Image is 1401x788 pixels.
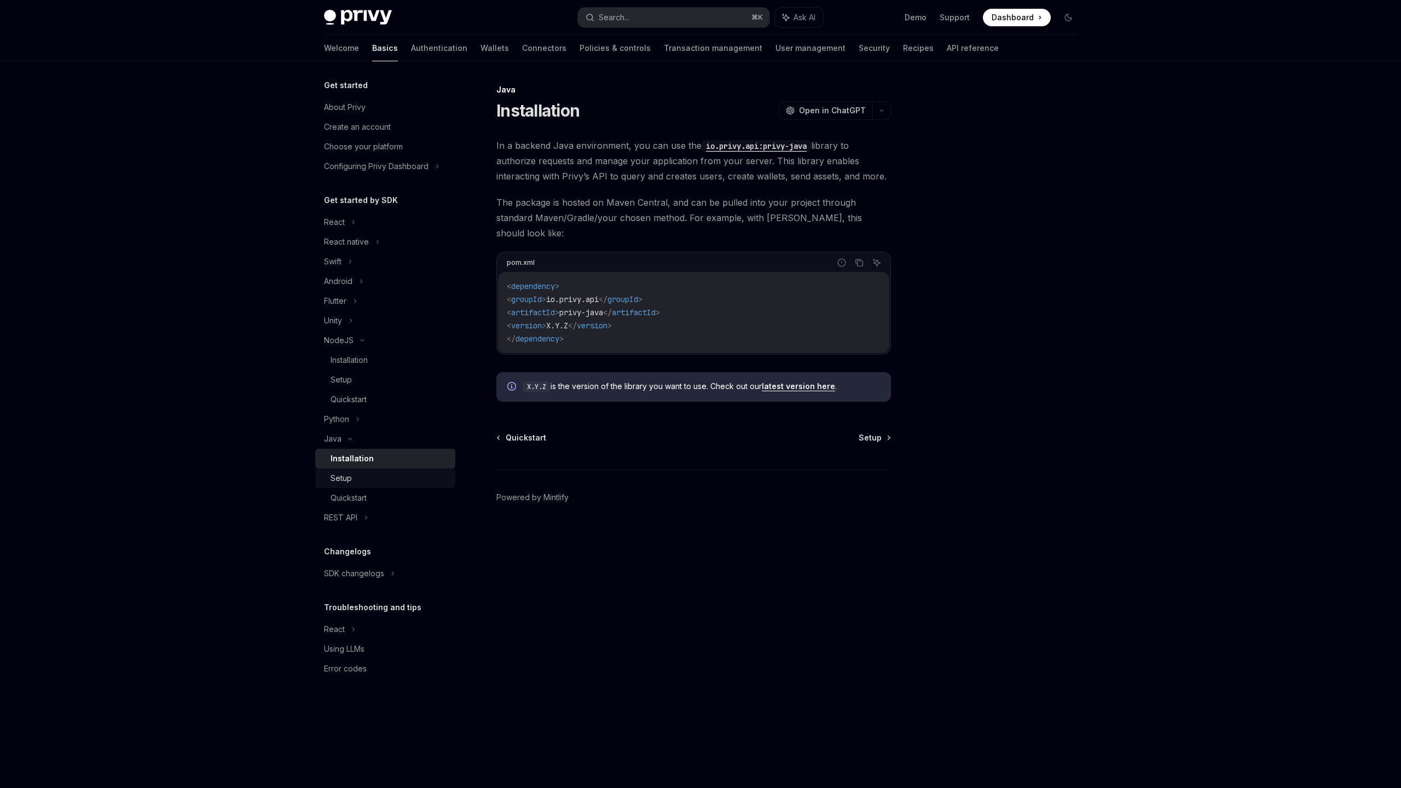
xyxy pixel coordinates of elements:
[331,491,367,505] div: Quickstart
[324,35,359,61] a: Welcome
[507,321,511,331] span: <
[324,662,367,675] div: Error codes
[859,432,890,443] a: Setup
[559,334,564,344] span: >
[331,373,352,386] div: Setup
[775,8,823,27] button: Ask AI
[511,321,542,331] span: version
[656,308,660,317] span: >
[324,432,341,445] div: Java
[331,452,374,465] div: Installation
[315,137,455,157] a: Choose your platform
[324,642,364,656] div: Using LLMs
[607,294,638,304] span: groupId
[905,12,927,23] a: Demo
[947,35,999,61] a: API reference
[546,321,568,331] span: X.Y.Z
[497,432,546,443] a: Quickstart
[315,659,455,679] a: Error codes
[506,432,546,443] span: Quickstart
[315,639,455,659] a: Using LLMs
[542,321,546,331] span: >
[779,101,872,120] button: Open in ChatGPT
[496,101,580,120] h1: Installation
[315,488,455,508] a: Quickstart
[315,117,455,137] a: Create an account
[559,308,603,317] span: privy-java
[324,567,384,580] div: SDK changelogs
[324,601,421,614] h5: Troubleshooting and tips
[638,294,642,304] span: >
[507,308,511,317] span: <
[324,120,391,134] div: Create an account
[315,449,455,468] a: Installation
[523,381,880,392] span: is the version of the library you want to use. Check out our .
[983,9,1051,26] a: Dashboard
[372,35,398,61] a: Basics
[324,101,366,114] div: About Privy
[511,281,555,291] span: dependency
[324,235,369,248] div: React native
[324,275,352,288] div: Android
[603,308,612,317] span: </
[511,308,555,317] span: artifactId
[751,13,763,22] span: ⌘ K
[315,370,455,390] a: Setup
[835,256,849,270] button: Report incorrect code
[794,12,815,23] span: Ask AI
[702,140,811,152] code: io.privy.api:privy-java
[859,432,882,443] span: Setup
[331,354,368,367] div: Installation
[331,393,367,406] div: Quickstart
[555,281,559,291] span: >
[762,381,835,391] a: latest version here
[411,35,467,61] a: Authentication
[331,472,352,485] div: Setup
[324,545,371,558] h5: Changelogs
[507,281,511,291] span: <
[496,195,891,241] span: The package is hosted on Maven Central, and can be pulled into your project through standard Mave...
[599,11,629,24] div: Search...
[480,35,509,61] a: Wallets
[612,308,656,317] span: artifactId
[522,35,566,61] a: Connectors
[546,294,599,304] span: io.privy.api
[568,321,577,331] span: </
[324,10,392,25] img: dark logo
[664,35,762,61] a: Transaction management
[324,140,403,153] div: Choose your platform
[496,84,891,95] div: Java
[940,12,970,23] a: Support
[324,216,345,229] div: React
[542,294,546,304] span: >
[580,35,651,61] a: Policies & controls
[859,35,890,61] a: Security
[555,308,559,317] span: >
[523,381,551,392] code: X.Y.Z
[315,350,455,370] a: Installation
[315,97,455,117] a: About Privy
[775,35,846,61] a: User management
[315,390,455,409] a: Quickstart
[599,294,607,304] span: </
[324,511,357,524] div: REST API
[578,8,769,27] button: Search...⌘K
[577,321,607,331] span: version
[315,468,455,488] a: Setup
[992,12,1034,23] span: Dashboard
[702,140,811,151] a: io.privy.api:privy-java
[324,334,354,347] div: NodeJS
[511,294,542,304] span: groupId
[507,334,516,344] span: </
[852,256,866,270] button: Copy the contents from the code block
[507,256,535,270] div: pom.xml
[324,255,341,268] div: Swift
[496,492,569,503] a: Powered by Mintlify
[496,138,891,184] span: In a backend Java environment, you can use the library to authorize requests and manage your appl...
[324,623,345,636] div: React
[324,314,342,327] div: Unity
[324,160,429,173] div: Configuring Privy Dashboard
[324,79,368,92] h5: Get started
[799,105,866,116] span: Open in ChatGPT
[870,256,884,270] button: Ask AI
